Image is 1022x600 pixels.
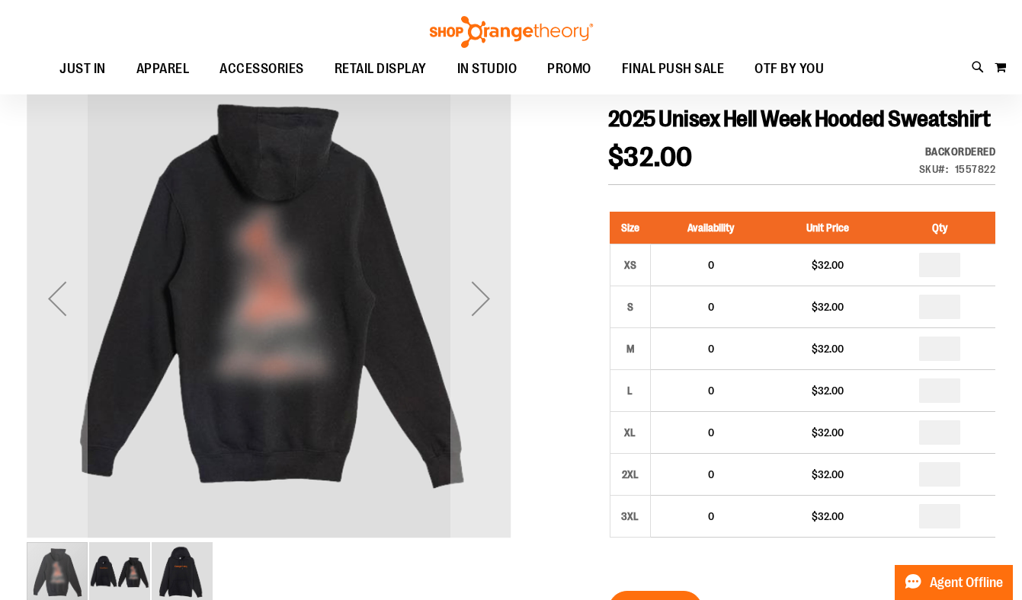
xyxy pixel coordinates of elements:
[619,463,642,486] div: 2XL
[919,144,996,159] div: Backordered
[610,212,650,244] th: Size
[771,212,885,244] th: Unit Price
[44,52,121,87] a: JUST IN
[121,52,205,86] a: APPAREL
[619,421,642,444] div: XL
[708,385,714,397] span: 0
[27,56,511,541] div: 2025 Hell Week Hooded Sweatshirt
[608,106,991,132] span: 2025 Unisex Hell Week Hooded Sweatshirt
[450,56,511,541] div: Next
[27,54,511,538] img: 2025 Hell Week Hooded Sweatshirt
[619,337,642,360] div: M
[779,257,877,273] div: $32.00
[457,52,517,86] span: IN STUDIO
[608,142,693,173] span: $32.00
[547,52,591,86] span: PROMO
[27,56,88,541] div: Previous
[532,52,607,87] a: PROMO
[650,212,771,244] th: Availability
[619,295,642,318] div: S
[428,16,595,48] img: Shop Orangetheory
[319,52,442,87] a: RETAIL DISPLAY
[930,576,1003,590] span: Agent Offline
[619,379,642,402] div: L
[779,425,877,440] div: $32.00
[619,505,642,528] div: 3XL
[779,467,877,482] div: $32.00
[335,52,427,86] span: RETAIL DISPLAY
[442,52,533,87] a: IN STUDIO
[779,509,877,524] div: $32.00
[708,426,714,439] span: 0
[708,510,714,522] span: 0
[708,301,714,313] span: 0
[955,161,996,177] div: 1557822
[607,52,740,87] a: FINAL PUSH SALE
[708,343,714,355] span: 0
[779,299,877,314] div: $32.00
[919,144,996,159] div: Availability
[779,341,877,356] div: $32.00
[204,52,319,87] a: ACCESSORIES
[754,52,824,86] span: OTF BY YOU
[919,163,949,175] strong: SKU
[59,52,106,86] span: JUST IN
[219,52,304,86] span: ACCESSORIES
[708,259,714,271] span: 0
[739,52,839,87] a: OTF BY YOU
[885,212,995,244] th: Qty
[622,52,725,86] span: FINAL PUSH SALE
[619,254,642,276] div: XS
[779,383,877,398] div: $32.00
[895,565,1013,600] button: Agent Offline
[136,52,190,86] span: APPAREL
[708,468,714,480] span: 0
